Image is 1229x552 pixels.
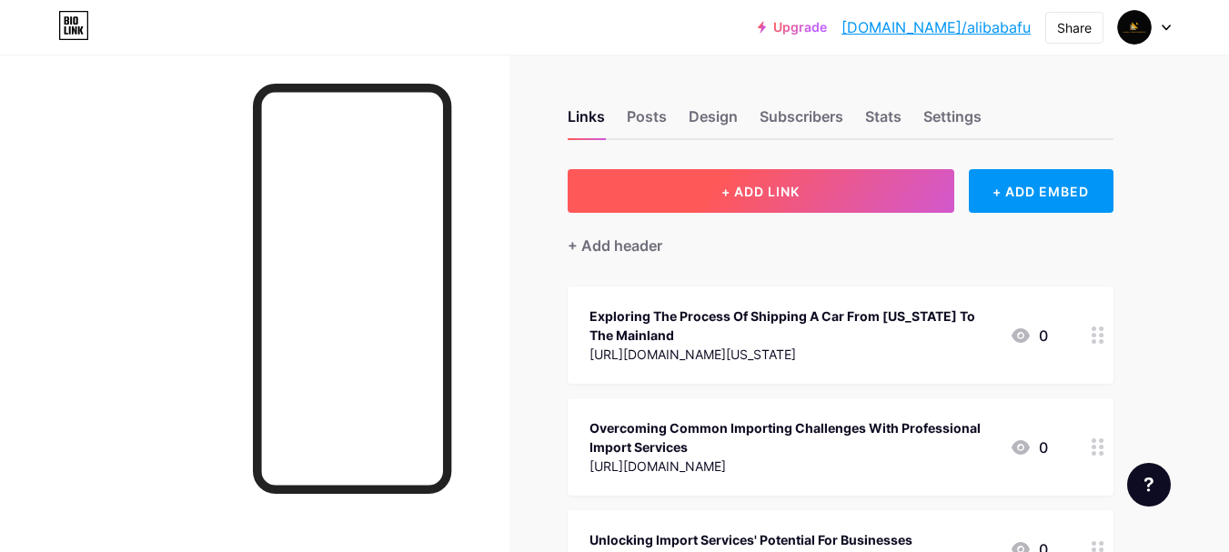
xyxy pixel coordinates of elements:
img: Ali Baba [1117,10,1152,45]
div: + ADD EMBED [969,169,1113,213]
div: Posts [627,105,667,138]
div: Design [689,105,738,138]
a: [DOMAIN_NAME]/alibabafu [841,16,1031,38]
div: 0 [1010,437,1048,458]
div: Unlocking Import Services' Potential For Businesses [589,530,912,549]
div: Subscribers [760,105,843,138]
div: Exploring The Process Of Shipping A Car From [US_STATE] To The Mainland [589,306,995,345]
div: [URL][DOMAIN_NAME][US_STATE] [589,345,995,364]
div: Share [1057,18,1092,37]
button: + ADD LINK [568,169,954,213]
div: [URL][DOMAIN_NAME] [589,457,995,476]
div: + Add header [568,235,662,256]
div: Stats [865,105,902,138]
div: Links [568,105,605,138]
span: + ADD LINK [721,184,800,199]
div: 0 [1010,325,1048,346]
div: Overcoming Common Importing Challenges With Professional Import Services [589,418,995,457]
div: Settings [923,105,982,138]
a: Upgrade [758,20,827,35]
